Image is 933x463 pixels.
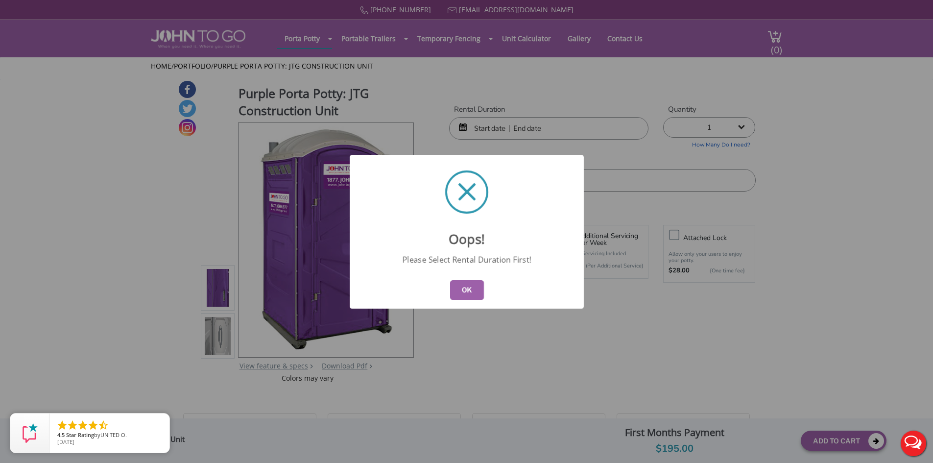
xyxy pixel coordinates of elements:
span: UNITED O. [100,431,127,439]
div: Oops! [350,223,584,248]
span: 4.5 [57,431,65,439]
span: Star Rating [66,431,94,439]
span: [DATE] [57,438,74,445]
img: Review Rating [20,423,40,443]
li:  [87,419,99,431]
li:  [56,419,68,431]
span: by [57,432,162,439]
div: Please Select Rental Duration First! [397,254,536,265]
li:  [67,419,78,431]
button: Live Chat [894,424,933,463]
li:  [77,419,89,431]
button: OK [450,280,483,300]
li:  [97,419,109,431]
